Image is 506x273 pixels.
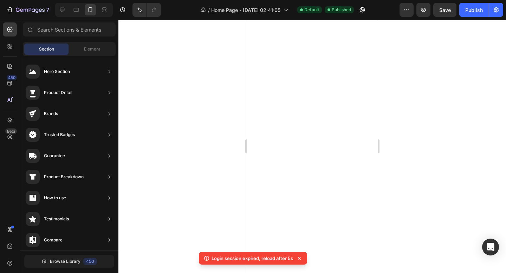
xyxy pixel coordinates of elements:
div: Publish [465,6,483,14]
div: Beta [5,128,17,134]
span: Default [304,7,319,13]
span: Published [332,7,351,13]
span: Home Page - [DATE] 02:41:05 [211,6,280,14]
span: / [208,6,210,14]
div: Product Breakdown [44,173,84,180]
div: Guarantee [44,152,65,159]
div: Trusted Badges [44,131,75,138]
iframe: Design area [247,20,378,273]
div: Hero Section [44,68,70,75]
div: 450 [7,75,17,80]
div: Brands [44,110,58,117]
p: 7 [46,6,49,14]
input: Search Sections & Elements [23,22,116,36]
div: Testimonials [44,215,69,222]
span: Element [84,46,100,52]
span: Section [39,46,54,52]
span: Browse Library [50,258,80,265]
button: Save [433,3,456,17]
button: Browse Library450 [24,255,114,268]
div: Undo/Redo [132,3,161,17]
button: 7 [3,3,52,17]
div: Product Detail [44,89,72,96]
p: Login session expired, reload after 5s [212,255,293,262]
span: Save [439,7,451,13]
div: How to use [44,194,66,201]
div: Compare [44,237,63,244]
div: Open Intercom Messenger [482,239,499,255]
button: Publish [459,3,489,17]
div: 450 [83,258,97,265]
